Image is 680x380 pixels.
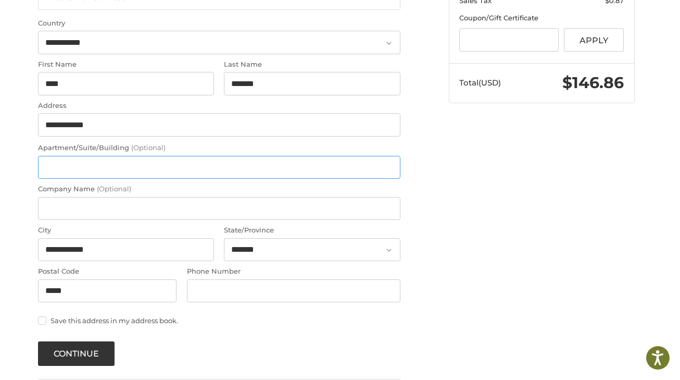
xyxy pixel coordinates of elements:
[131,143,166,152] small: (Optional)
[224,225,400,236] label: State/Province
[38,59,214,70] label: First Name
[38,266,177,277] label: Postal Code
[224,59,400,70] label: Last Name
[38,18,400,29] label: Country
[38,101,400,111] label: Address
[564,28,624,52] button: Apply
[187,266,400,277] label: Phone Number
[38,341,115,366] button: Continue
[120,14,132,26] button: Open LiveChat chat widget
[459,28,559,52] input: Gift Certificate or Coupon Code
[459,78,501,88] span: Total (USD)
[38,184,400,194] label: Company Name
[459,13,624,23] div: Coupon/Gift Certificate
[38,143,400,153] label: Apartment/Suite/Building
[562,73,624,92] span: $146.86
[38,316,400,325] label: Save this address in my address book.
[38,225,214,236] label: City
[15,16,118,24] p: We're away right now. Please check back later!
[97,185,131,193] small: (Optional)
